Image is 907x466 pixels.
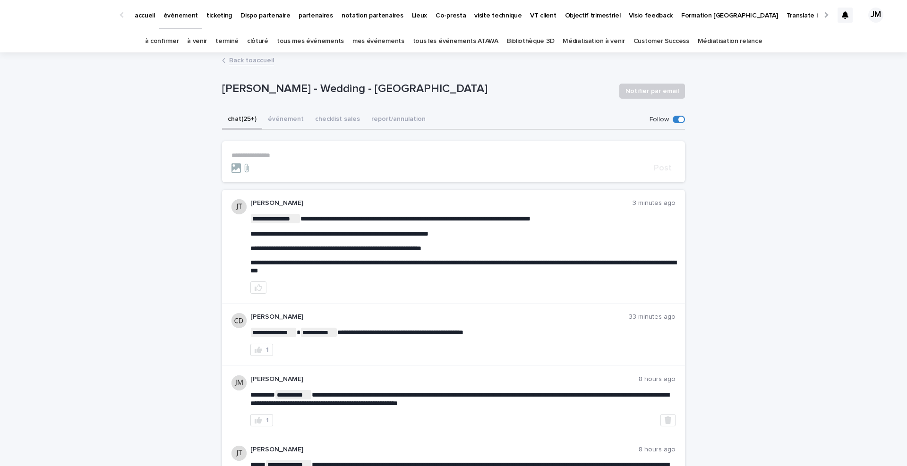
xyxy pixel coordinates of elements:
[309,110,366,130] button: checklist sales
[250,414,273,426] button: 1
[247,30,268,52] a: clôturé
[563,30,625,52] a: Médiatisation à venir
[266,417,269,424] div: 1
[650,116,669,124] p: Follow
[250,281,266,294] button: like this post
[250,446,639,454] p: [PERSON_NAME]
[222,82,612,96] p: [PERSON_NAME] - Wedding - [GEOGRAPHIC_DATA]
[619,84,685,99] button: Notifier par email
[250,344,273,356] button: 1
[187,30,207,52] a: à venir
[507,30,554,52] a: Bibliothèque 3D
[266,347,269,353] div: 1
[633,199,676,207] p: 3 minutes ago
[625,86,679,96] span: Notifier par email
[215,30,239,52] a: terminé
[629,313,676,321] p: 33 minutes ago
[633,30,689,52] a: Customer Success
[366,110,431,130] button: report/annulation
[250,199,633,207] p: [PERSON_NAME]
[868,8,883,23] div: JM
[250,313,629,321] p: [PERSON_NAME]
[698,30,762,52] a: Médiatisation relance
[229,54,274,65] a: Back toaccueil
[19,6,111,25] img: Ls34BcGeRexTGTNfXpUC
[413,30,498,52] a: tous les événements ATAWA
[277,30,344,52] a: tous mes événements
[639,375,676,383] p: 8 hours ago
[352,30,404,52] a: mes événements
[660,414,676,426] button: Delete post
[650,164,676,172] button: Post
[222,110,262,130] button: chat (25+)
[250,375,639,383] p: [PERSON_NAME]
[262,110,309,130] button: événement
[145,30,179,52] a: à confirmer
[654,164,672,172] span: Post
[639,446,676,454] p: 8 hours ago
